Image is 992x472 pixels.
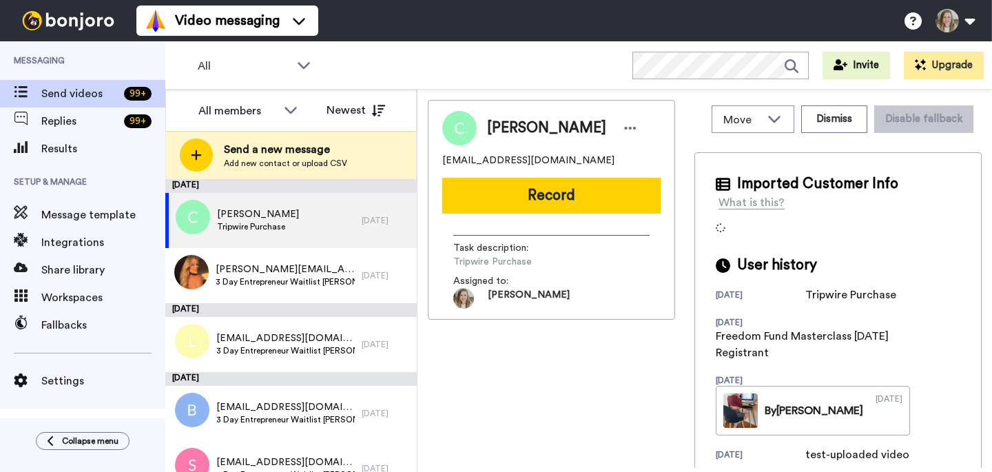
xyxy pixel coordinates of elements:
[453,288,474,309] img: 19a77810-e9db-40e5-aa1c-9452e64c7f04-1539814671.jpg
[17,11,120,30] img: bj-logo-header-white.svg
[216,276,355,287] span: 3 Day Entrepreneur Waitlist [PERSON_NAME]
[801,105,867,133] button: Dismiss
[216,455,355,469] span: [EMAIL_ADDRESS][DOMAIN_NAME]
[716,317,805,328] div: [DATE]
[874,105,973,133] button: Disable fallback
[198,58,290,74] span: All
[716,289,805,303] div: [DATE]
[453,255,584,269] span: Tripwire Purchase
[737,174,898,194] span: Imported Customer Info
[176,200,210,234] img: c.png
[41,317,165,334] span: Fallbacks
[453,241,550,255] span: Task description :
[224,158,347,169] span: Add new contact or upload CSV
[442,178,661,214] button: Record
[41,262,165,278] span: Share library
[362,215,410,226] div: [DATE]
[175,393,209,427] img: b.png
[198,103,277,119] div: All members
[216,345,355,356] span: 3 Day Entrepreneur Waitlist [PERSON_NAME]
[442,154,614,167] span: [EMAIL_ADDRESS][DOMAIN_NAME]
[216,400,355,414] span: [EMAIL_ADDRESS][DOMAIN_NAME]
[362,339,410,350] div: [DATE]
[723,112,761,128] span: Move
[41,289,165,306] span: Workspaces
[41,373,165,389] span: Settings
[716,328,936,361] div: Freedom Fund Masterclass [DATE] Registrant
[487,118,606,138] span: [PERSON_NAME]
[217,221,299,232] span: Tripwire Purchase
[165,372,417,386] div: [DATE]
[224,141,347,158] span: Send a new message
[175,324,209,358] img: l.png
[41,234,165,251] span: Integrations
[217,207,299,221] span: [PERSON_NAME]
[62,435,118,447] span: Collapse menu
[453,274,550,288] span: Assigned to:
[362,408,410,419] div: [DATE]
[488,288,570,309] span: [PERSON_NAME]
[174,255,209,289] img: e160a041-5a32-4260-a5fa-4c2b4c1c8c09.jpg
[716,449,805,463] div: [DATE]
[41,85,118,102] span: Send videos
[765,402,863,419] div: By [PERSON_NAME]
[124,87,152,101] div: 99 +
[216,331,355,345] span: [EMAIL_ADDRESS][DOMAIN_NAME]
[316,96,395,124] button: Newest
[716,386,910,435] a: By[PERSON_NAME][DATE]
[823,52,890,79] button: Invite
[165,303,417,317] div: [DATE]
[904,52,984,79] button: Upgrade
[124,114,152,128] div: 99 +
[216,263,355,276] span: [PERSON_NAME][EMAIL_ADDRESS][DOMAIN_NAME]
[805,447,909,463] div: test-uploaded video
[362,270,410,281] div: [DATE]
[719,194,785,211] div: What is this?
[36,432,130,450] button: Collapse menu
[442,111,477,145] img: Image of Anna Rapp
[876,393,902,428] div: [DATE]
[737,255,817,276] span: User history
[41,113,118,130] span: Replies
[175,11,280,30] span: Video messaging
[145,10,167,32] img: vm-color.svg
[805,287,896,303] div: Tripwire Purchase
[165,179,417,193] div: [DATE]
[716,375,805,386] div: [DATE]
[41,141,165,157] span: Results
[723,393,758,428] img: 8d60c827-9b66-46e6-985a-e422dba84ade-thumb.jpg
[216,414,355,425] span: 3 Day Entrepreneur Waitlist [PERSON_NAME]
[41,207,165,223] span: Message template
